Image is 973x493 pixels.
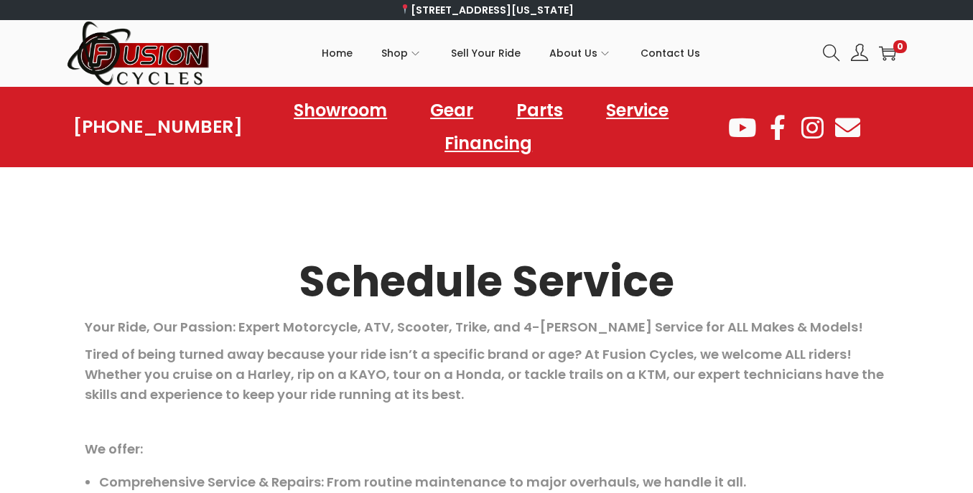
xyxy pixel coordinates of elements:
a: Financing [430,127,546,160]
li: Comprehensive Service & Repairs: From routine maintenance to major overhauls, we handle it all. [99,472,889,492]
a: 0 [879,44,896,62]
a: Shop [381,21,422,85]
nav: Menu [243,94,726,160]
img: Woostify retina logo [67,20,210,87]
span: Sell Your Ride [451,35,521,71]
a: Contact Us [641,21,700,85]
p: Tired of being turned away because your ride isn’t a specific brand or age? At Fusion Cycles, we ... [85,344,889,405]
a: Showroom [279,94,401,127]
a: About Us [549,21,612,85]
a: Sell Your Ride [451,21,521,85]
a: Home [322,21,353,85]
a: Parts [502,94,577,127]
a: [STREET_ADDRESS][US_STATE] [399,3,574,17]
nav: Primary navigation [210,21,812,85]
a: Gear [416,94,488,127]
p: We offer: [85,439,889,459]
a: Service [592,94,683,127]
span: About Us [549,35,597,71]
h2: Schedule Service [85,260,889,303]
img: 📍 [400,4,410,14]
span: Contact Us [641,35,700,71]
span: Home [322,35,353,71]
a: [PHONE_NUMBER] [73,117,243,137]
p: Your Ride, Our Passion: Expert Motorcycle, ATV, Scooter, Trike, and 4-[PERSON_NAME] Service for A... [85,317,889,337]
span: Shop [381,35,408,71]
